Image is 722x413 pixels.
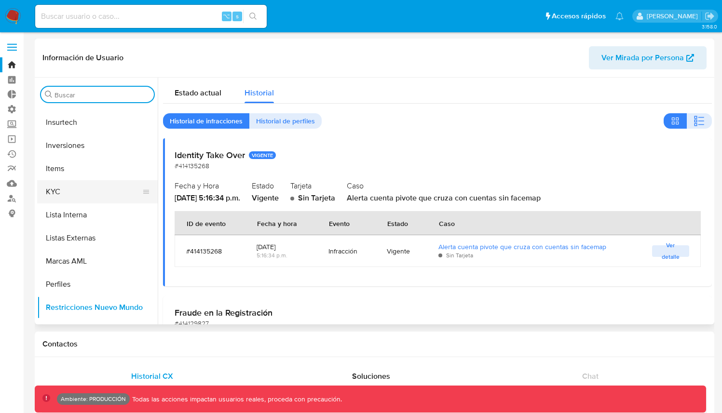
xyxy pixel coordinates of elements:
[131,371,173,382] span: Historial CX
[236,12,239,21] span: s
[223,12,230,21] span: ⌥
[35,10,267,23] input: Buscar usuario o caso...
[552,11,606,21] span: Accesos rápidos
[37,180,150,203] button: KYC
[37,296,158,319] button: Restricciones Nuevo Mundo
[705,11,715,21] a: Salir
[37,111,158,134] button: Insurtech
[589,46,707,69] button: Ver Mirada por Persona
[647,12,701,21] p: ramiro.carbonell@mercadolibre.com.co
[45,91,53,98] button: Buscar
[37,250,158,273] button: Marcas AML
[582,371,599,382] span: Chat
[54,91,150,99] input: Buscar
[601,46,684,69] span: Ver Mirada por Persona
[37,226,158,250] button: Listas Externas
[37,319,158,342] button: Tarjetas
[37,273,158,296] button: Perfiles
[61,397,126,401] p: Ambiente: PRODUCCIÓN
[42,339,707,349] h1: Contactos
[352,371,390,382] span: Soluciones
[130,395,342,404] p: Todas las acciones impactan usuarios reales, proceda con precaución.
[615,12,624,20] a: Notificaciones
[42,53,123,63] h1: Información de Usuario
[37,134,158,157] button: Inversiones
[243,10,263,23] button: search-icon
[37,203,158,226] button: Lista Interna
[37,157,158,180] button: Items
